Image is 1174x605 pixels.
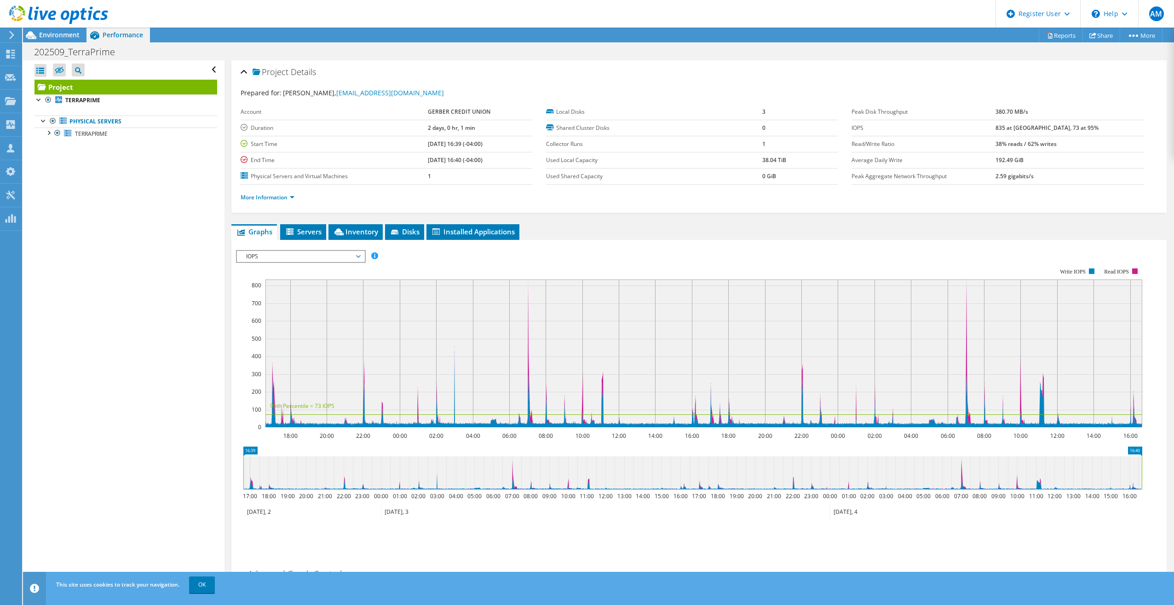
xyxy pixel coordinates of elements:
[904,432,918,440] text: 04:00
[996,140,1057,148] b: 38% reads / 62% writes
[538,432,552,440] text: 08:00
[1122,492,1136,500] text: 16:00
[1123,432,1137,440] text: 16:00
[317,492,332,500] text: 21:00
[252,370,261,378] text: 300
[996,108,1028,116] b: 380.70 MB/s
[546,156,762,165] label: Used Local Capacity
[1060,268,1086,275] text: Write IOPS
[241,193,294,201] a: More Information
[374,492,388,500] text: 00:00
[685,432,699,440] text: 16:00
[841,492,856,500] text: 01:00
[867,432,881,440] text: 02:00
[996,172,1034,180] b: 2.59 gigabits/s
[428,156,483,164] b: [DATE] 16:40 (-04:00)
[252,317,261,325] text: 600
[635,492,650,500] text: 14:00
[1085,492,1099,500] text: 14:00
[1010,492,1024,500] text: 10:00
[299,492,313,500] text: 20:00
[996,124,1099,132] b: 835 at [GEOGRAPHIC_DATA], 73 at 95%
[1082,28,1120,42] a: Share
[1047,492,1061,500] text: 12:00
[721,432,735,440] text: 18:00
[852,140,995,149] label: Read/Write Ratio
[236,564,345,583] h2: Advanced Graph Controls
[252,388,261,396] text: 200
[65,96,100,104] b: TERRAPRIME
[954,492,968,500] text: 07:00
[579,492,593,500] text: 11:00
[241,107,428,116] label: Account
[319,432,334,440] text: 20:00
[333,227,378,236] span: Inventory
[252,352,261,360] text: 400
[252,281,261,289] text: 800
[762,156,786,164] b: 38.04 TiB
[710,492,725,500] text: 18:00
[390,227,420,236] span: Disks
[762,124,765,132] b: 0
[429,432,443,440] text: 02:00
[879,492,893,500] text: 03:00
[428,124,475,132] b: 2 days, 0 hr, 1 min
[428,172,431,180] b: 1
[898,492,912,500] text: 04:00
[428,140,483,148] b: [DATE] 16:39 (-04:00)
[1013,432,1027,440] text: 10:00
[762,140,765,148] b: 1
[35,116,217,128] a: Physical Servers
[762,108,765,116] b: 3
[852,172,995,181] label: Peak Aggregate Network Throughput
[654,492,668,500] text: 15:00
[261,492,276,500] text: 18:00
[673,492,687,500] text: 16:00
[852,156,995,165] label: Average Daily Write
[748,492,762,500] text: 20:00
[542,492,556,500] text: 09:00
[428,108,490,116] b: GERBER CREDIT UNION
[466,432,480,440] text: 04:00
[1029,492,1043,500] text: 11:00
[852,123,995,133] label: IOPS
[241,172,428,181] label: Physical Servers and Virtual Machines
[575,432,589,440] text: 10:00
[1092,10,1100,18] svg: \n
[35,80,217,94] a: Project
[1066,492,1080,500] text: 13:00
[1103,492,1117,500] text: 15:00
[270,402,334,410] text: 95th Percentile = 73 IOPS
[336,88,444,97] a: [EMAIL_ADDRESS][DOMAIN_NAME]
[691,492,706,500] text: 17:00
[356,432,370,440] text: 22:00
[39,30,80,39] span: Environment
[242,251,360,262] span: IOPS
[30,47,129,57] h1: 202509_TerraPrime
[611,432,626,440] text: 12:00
[291,66,316,77] span: Details
[75,130,108,138] span: TERRAPRIME
[804,492,818,500] text: 23:00
[546,140,762,149] label: Collector Runs
[996,156,1024,164] b: 192.49 GiB
[823,492,837,500] text: 00:00
[916,492,930,500] text: 05:00
[758,432,772,440] text: 20:00
[546,107,762,116] label: Local Disks
[35,128,217,140] a: TERRAPRIME
[830,432,845,440] text: 00:00
[1039,28,1083,42] a: Reports
[1086,432,1100,440] text: 14:00
[467,492,481,500] text: 05:00
[648,432,662,440] text: 14:00
[283,88,444,97] span: [PERSON_NAME],
[355,492,369,500] text: 23:00
[241,156,428,165] label: End Time
[1149,6,1164,21] span: AM
[762,172,776,180] b: 0 GiB
[280,492,294,500] text: 19:00
[189,576,215,593] a: OK
[236,227,272,236] span: Graphs
[430,492,444,500] text: 03:00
